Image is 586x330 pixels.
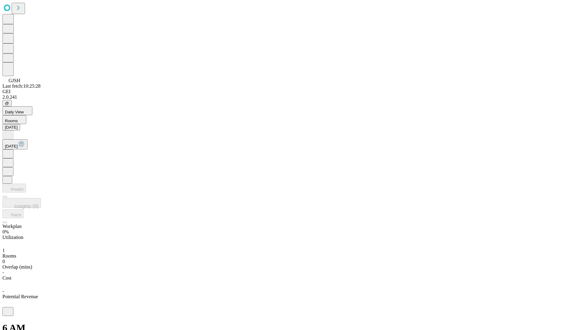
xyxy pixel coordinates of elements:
span: 0% [2,229,9,234]
span: Insights (0) [14,204,38,209]
button: Rooms [2,115,26,124]
span: - [2,288,4,294]
span: Cost [2,275,11,280]
button: [DATE] [2,139,27,149]
button: Insights (0) [2,198,41,208]
span: 1 [2,248,5,253]
button: [DATE] [2,124,20,130]
span: GJSH [9,78,20,83]
button: Predict [2,184,26,193]
span: Daily View [5,110,24,114]
span: Rooms [5,119,18,123]
span: Potential Revenue [2,294,38,299]
span: @ [5,101,9,105]
span: Workplan [2,224,22,229]
span: - [2,270,4,275]
span: Overlap (mins) [2,264,32,269]
span: Rooms [2,253,16,258]
div: GEI [2,89,584,94]
span: [DATE] [5,144,18,148]
div: 2.0.241 [2,94,584,100]
span: 0 [2,259,5,264]
button: @ [2,100,12,106]
button: Daily View [2,106,32,115]
button: Fetch [2,209,24,218]
span: Last fetch: 10:25:28 [2,83,41,89]
span: Utilization [2,235,23,240]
